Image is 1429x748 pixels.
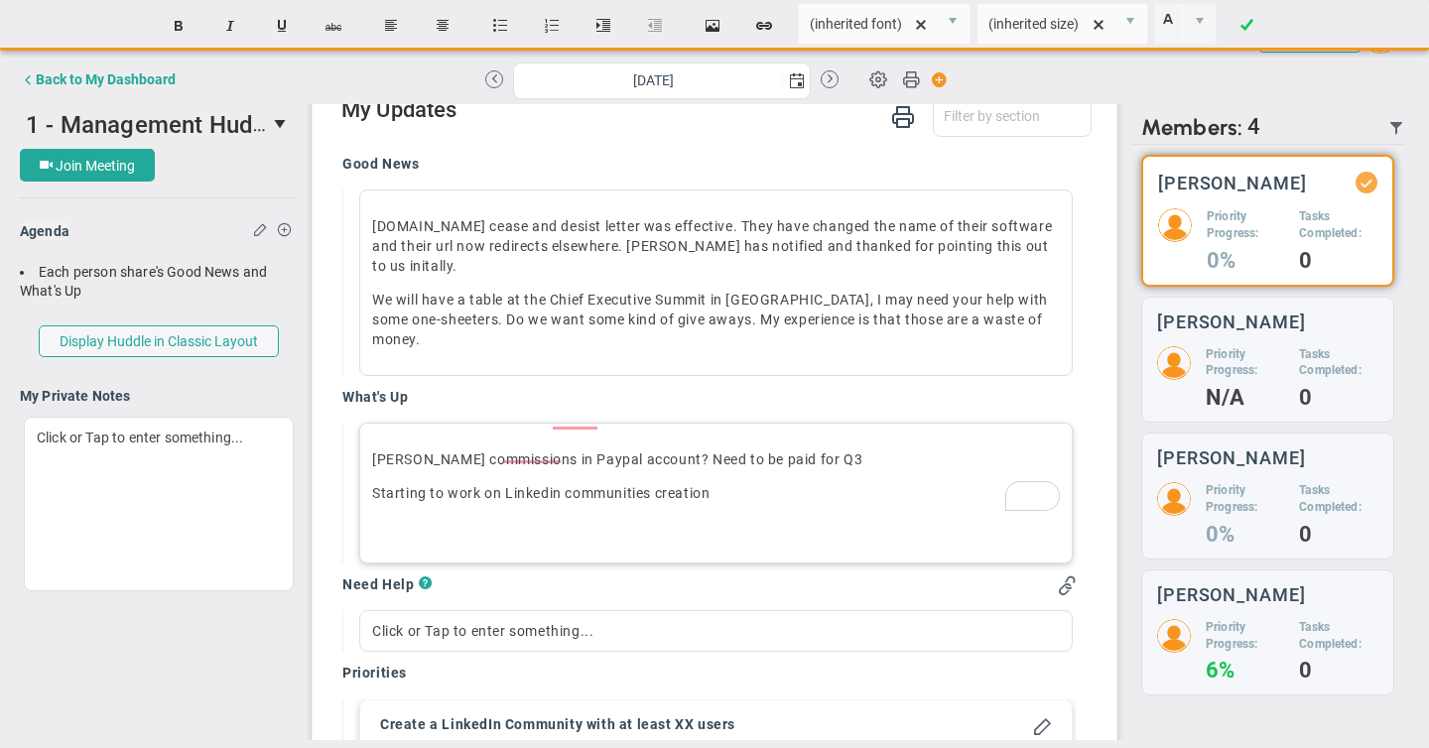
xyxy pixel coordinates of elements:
h2: My Updates [341,97,1092,126]
h5: Priority Progress: [1206,346,1284,380]
input: Font Size [977,4,1114,44]
span: Huddle Settings [859,60,897,97]
div: Click or Tap to enter something... [359,610,1073,652]
div: Click or Tap to enter something... [24,417,294,591]
h3: [PERSON_NAME] [1157,448,1306,467]
h5: Tasks Completed: [1299,346,1378,380]
span: Join Meeting [56,158,135,174]
p: Starting to work on Linkedin communities creation [372,483,1060,503]
img: 50249.Person.photo [1158,208,1192,242]
span: Print My Huddle Updates [891,103,915,128]
button: Insert hyperlink [740,7,788,45]
h4: My Private Notes [20,387,298,405]
span: select [267,107,298,141]
h4: N/A [1206,389,1284,407]
span: Action Button [922,66,948,93]
h4: Good News [342,155,419,173]
span: select [782,63,810,98]
button: Strikethrough [310,7,357,45]
input: Font Name [799,4,936,44]
button: Insert ordered list [528,7,576,45]
span: Members: [1141,114,1242,141]
button: Bold [155,7,202,45]
button: Indent [580,7,627,45]
img: 43107.Person.photo [1157,346,1191,380]
h4: Priorities [342,664,1077,682]
p: [DOMAIN_NAME] cease and desist letter was effective. They have changed the name of their software... [372,216,1060,276]
h4: Need Help [342,575,419,593]
h4: What's Up [342,388,408,406]
button: Italic [206,7,254,45]
span: Agenda [20,223,69,239]
button: Display Huddle in Classic Layout [39,325,279,357]
h5: Priority Progress: [1206,482,1284,516]
img: 53178.Person.photo [1157,619,1191,653]
span: 1 - Management Huddle [26,108,286,139]
h4: 0 [1299,252,1377,270]
input: Filter by section [934,98,1091,134]
p: We will have a table at the Chief Executive Summit in [GEOGRAPHIC_DATA], I may need your help wit... [372,290,1060,349]
button: Center text [419,7,466,45]
button: Insert image [689,7,736,45]
div: Back to My Dashboard [36,71,176,87]
h5: Tasks Completed: [1299,619,1378,653]
p: [PERSON_NAME] commissions in Paypal account? Need to be paid for Q3 [372,449,1060,469]
h3: [PERSON_NAME] [1158,174,1307,192]
h5: Priority Progress: [1206,619,1284,653]
h5: Priority Progress: [1207,208,1284,242]
div: Updated Status [1360,176,1373,189]
button: Back to My Dashboard [20,60,176,99]
span: select [936,4,970,44]
span: Current selected color is rgba(255, 255, 255, 0) [1154,3,1217,45]
h4: 0% [1206,526,1284,544]
span: select [1113,4,1147,44]
h4: 0 [1299,526,1378,544]
h5: Tasks Completed: [1299,208,1377,242]
div: Each person share's Good News and What's Up [20,263,298,301]
button: Insert unordered list [476,7,524,45]
h4: 0 [1299,389,1378,407]
h4: 0% [1207,252,1284,270]
span: Print Huddle [902,69,920,97]
img: 50429.Person.photo [1157,482,1191,516]
button: Underline [258,7,306,45]
button: Join Meeting [20,149,155,182]
span: 4 [1247,114,1260,141]
span: Filter Updated Members [1388,120,1404,136]
h3: [PERSON_NAME] [1157,312,1306,331]
h4: 0 [1299,662,1378,680]
h4: Create a LinkedIn Community with at least XX users [380,715,735,733]
a: Done! [1223,7,1270,45]
h4: 6% [1206,662,1284,680]
div: To enrich screen reader interactions, please activate Accessibility in Grammarly extension settings [359,423,1073,563]
span: select [1182,4,1216,44]
h5: Tasks Completed: [1299,482,1378,516]
h3: [PERSON_NAME] [1157,585,1306,604]
button: Align text left [367,7,415,45]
